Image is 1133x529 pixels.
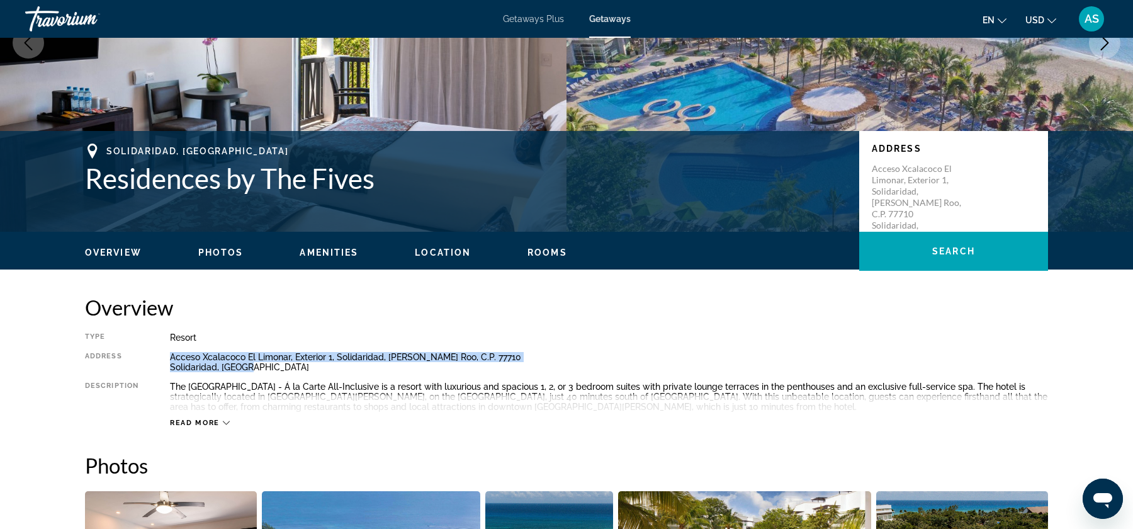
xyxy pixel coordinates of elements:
[1025,11,1056,29] button: Change currency
[1085,13,1099,25] span: AS
[527,247,567,258] button: Rooms
[170,333,1048,343] div: Resort
[1025,15,1044,25] span: USD
[85,352,138,372] div: Address
[859,232,1048,271] button: Search
[415,247,471,258] span: Location
[170,382,1048,412] div: The [GEOGRAPHIC_DATA] - Á la Carte All-Inclusive is a resort with luxurious and spacious 1, 2, or...
[85,162,847,195] h1: Residences by The Fives
[983,11,1006,29] button: Change language
[415,247,471,258] button: Location
[198,247,244,258] button: Photos
[106,146,288,156] span: Solidaridad, [GEOGRAPHIC_DATA]
[872,163,972,242] p: Acceso Xcalacoco El Limonar, Exterior 1, Solidaridad, [PERSON_NAME] Roo, C.P. 77710 Solidaridad, ...
[13,27,44,59] button: Previous image
[85,247,142,258] button: Overview
[85,453,1048,478] h2: Photos
[1083,479,1123,519] iframe: Кнопка запуска окна обмена сообщениями
[85,247,142,258] span: Overview
[198,247,244,258] span: Photos
[85,295,1048,320] h2: Overview
[983,15,995,25] span: en
[872,144,1035,154] p: Address
[1089,27,1120,59] button: Next image
[300,247,358,258] span: Amenities
[1075,6,1108,32] button: User Menu
[527,247,567,258] span: Rooms
[85,333,138,343] div: Type
[503,14,564,24] a: Getaways Plus
[85,382,138,412] div: Description
[170,418,230,428] button: Read more
[932,246,975,256] span: Search
[25,3,151,35] a: Travorium
[170,352,1048,372] div: Acceso Xcalacoco El Limonar, Exterior 1, Solidaridad, [PERSON_NAME] Roo, C.P. 77710 Solidaridad, ...
[170,419,220,427] span: Read more
[300,247,358,258] button: Amenities
[589,14,631,24] a: Getaways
